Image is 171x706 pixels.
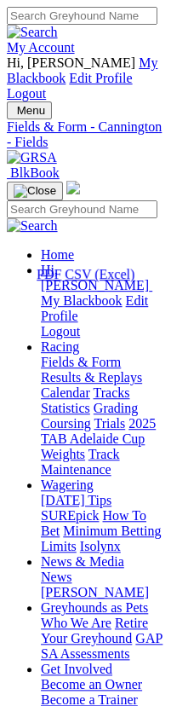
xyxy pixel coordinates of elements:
a: Become an Owner [41,677,142,692]
a: Who We Are [41,616,111,630]
a: How To Bet [41,508,146,538]
div: News & Media [41,570,164,600]
span: Hi, [PERSON_NAME] [41,263,149,292]
a: Coursing [41,416,91,431]
a: Edit Profile [69,71,132,85]
a: BlkBook [7,165,60,180]
a: Logout [7,86,46,101]
a: CSV (Excel) [65,267,134,281]
a: Home [41,247,74,262]
a: My Account [7,40,75,55]
input: Search [7,7,157,25]
a: Trials [94,416,125,431]
a: Edit Profile [41,293,148,323]
a: Isolynx [80,539,121,553]
div: My Account [7,55,164,101]
a: Fields & Form [41,355,121,369]
img: Close [14,184,56,198]
a: Tracks [93,385,129,400]
a: Results & Replays [41,370,142,385]
a: My Blackbook [41,293,123,308]
a: Greyhounds as Pets [41,600,148,615]
img: GRSA [7,150,57,165]
span: Menu [17,104,45,117]
img: Search [7,25,58,40]
div: Racing [41,355,164,477]
a: Wagering [41,477,94,492]
a: Racing [41,339,79,354]
a: News [41,570,71,584]
a: Statistics [41,401,90,415]
a: 2025 TAB Adelaide Cup [41,416,156,446]
a: GAP SA Assessments [41,631,162,661]
a: Retire Your Greyhound [41,616,148,645]
img: logo-grsa-white.png [66,181,80,194]
a: Get Involved [41,662,112,676]
a: My Blackbook [7,55,157,85]
a: Fields & Form - Cannington - Fields [7,119,164,150]
span: Hi, [PERSON_NAME] [7,55,135,70]
span: BlkBook [10,165,60,180]
div: Greyhounds as Pets [41,616,164,662]
a: [DATE] Tips [41,493,111,507]
button: Toggle navigation [7,101,52,119]
a: Grading [94,401,138,415]
div: Hi, [PERSON_NAME] [41,293,164,339]
a: Logout [41,324,80,339]
a: PDF [37,267,61,281]
a: SUREpick [41,508,99,523]
div: Wagering [41,493,164,554]
a: Calendar [41,385,90,400]
a: Minimum Betting Limits [41,524,161,553]
button: Toggle navigation [7,182,63,200]
a: Hi, [PERSON_NAME] [41,263,152,292]
a: Weights [41,447,85,461]
input: Search [7,200,157,218]
a: News & Media [41,554,124,569]
img: Search [7,218,58,234]
a: [PERSON_NAME] [41,585,149,599]
a: Track Maintenance [41,447,120,477]
div: Download [37,267,134,282]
